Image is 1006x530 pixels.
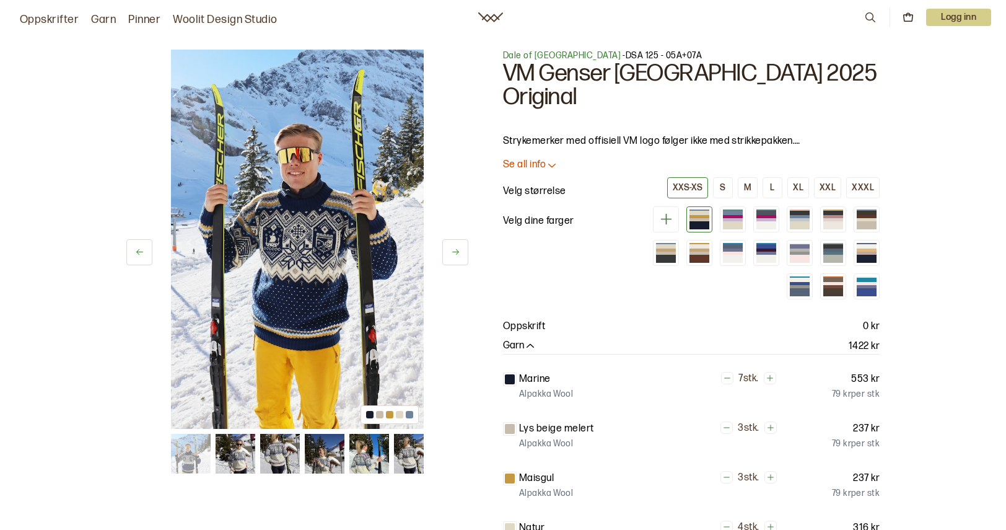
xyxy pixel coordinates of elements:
button: User dropdown [926,9,991,26]
div: Alpakka Wool - Brent rust [686,240,712,266]
button: Garn [503,340,536,353]
div: Mini Sterk - Marineblå (utsolgt) [854,240,880,266]
div: Mini Sterk - Denimblå (utsolgt) [787,273,813,299]
div: Alpakka Wool - Natur [787,206,813,232]
a: Oppskrifter [20,11,79,29]
div: Mini Sterk - Lys grå (utsolgt) [820,240,846,266]
p: 0 kr [863,319,880,334]
p: 79 kr per stk [832,438,880,450]
button: S [713,177,733,198]
p: Strykemerker med offisiell VM logo følger ikke med strikkepakken. [503,134,880,149]
div: Mini Sterk - Lys rosa (utsolgt) [787,240,813,266]
p: Oppskrift [503,319,545,334]
p: 1422 kr [849,339,880,354]
div: XXS-XS [673,182,703,193]
p: Logg inn [926,9,991,26]
p: Velg størrelse [503,184,566,199]
p: Velg dine farger [503,214,574,229]
a: Dale of [GEOGRAPHIC_DATA] [503,50,621,61]
div: Alpakka Wool - Marine [686,206,712,232]
p: - DSA 125 - 05A+07A [503,50,880,62]
a: Woolit Design Studio [173,11,278,29]
p: 3 stk. [738,472,759,485]
p: Maisgul [519,471,554,486]
div: XL [793,182,803,193]
div: XXL [820,182,836,193]
p: Lys beige melert [519,422,594,436]
div: XXXL [852,182,874,193]
div: Mini Sterk + Baby Ull - Natur/blå (utsolgt) [753,206,779,232]
div: M [744,182,751,193]
button: XXXL [846,177,880,198]
p: 79 kr per stk [832,487,880,500]
div: Mini Sterk - Natur/denimblå (utsolgt) [720,240,746,266]
button: XL [787,177,809,198]
button: XXL [814,177,841,198]
p: 553 kr [851,372,880,387]
p: 3 stk. [738,422,759,435]
div: S [720,182,725,193]
div: Mini Sterk - Natur/kongeblå (utsolgt) [753,240,779,266]
div: Alpakka Wool - Mørk grå [653,240,679,266]
a: Woolit [478,12,503,22]
button: Se all info [503,159,880,172]
p: Marine [519,372,551,387]
div: Alpakka Wool - Lys beige [854,206,880,232]
p: Alpakka Wool [519,487,573,500]
div: L [770,182,774,193]
button: M [738,177,758,198]
div: Alpakka Wool - Kitt [820,206,846,232]
p: 237 kr [853,471,880,486]
a: Garn [91,11,116,29]
img: Bilde av oppskrift [171,50,424,429]
p: 7 stk. [738,373,758,386]
p: Alpakka Wool [519,438,573,450]
div: Alpakka Wool + Baby Ull - Natur/denimblå (utsolgt) [720,206,746,232]
button: XXS-XS [667,177,709,198]
p: 79 kr per stk [832,388,880,400]
div: Mini Sterk - Brun (utsolgt) [820,273,846,299]
button: L [763,177,782,198]
p: Se all info [503,159,546,172]
h1: VM Genser [GEOGRAPHIC_DATA] 2025 Original [503,62,880,109]
a: Pinner [128,11,160,29]
p: 237 kr [853,422,880,436]
p: Alpakka Wool [519,388,573,400]
div: Mini Sterk - Kongeblå (utsolgt) [854,273,880,299]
